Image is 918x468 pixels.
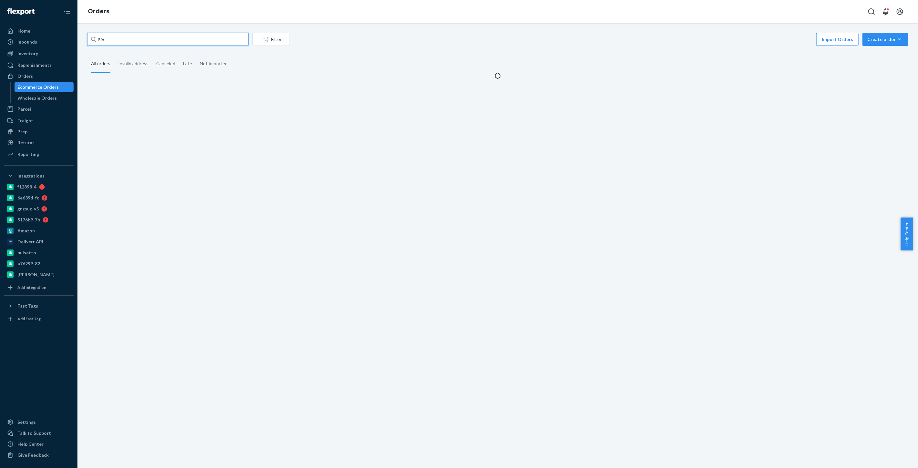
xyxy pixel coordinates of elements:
a: gnzsuz-v5 [4,204,74,214]
a: [PERSON_NAME] [4,270,74,280]
div: Talk to Support [17,430,51,436]
img: Flexport logo [7,8,35,15]
a: Freight [4,116,74,126]
div: gnzsuz-v5 [17,206,39,212]
a: 6e639d-fc [4,193,74,203]
button: Open notifications [879,5,892,18]
a: 5176b9-7b [4,215,74,225]
button: Fast Tags [4,301,74,311]
a: Parcel [4,104,74,114]
div: Orders [17,73,33,79]
div: Filter [253,36,290,43]
div: Give Feedback [17,452,49,458]
a: Talk to Support [4,428,74,438]
div: Reporting [17,151,39,158]
a: Settings [4,417,74,427]
a: pulsetto [4,248,74,258]
a: Add Integration [4,282,74,293]
div: f12898-4 [17,184,36,190]
div: Inbounds [17,39,37,45]
div: Canceled [156,55,175,72]
a: Deliverr API [4,237,74,247]
div: Help Center [17,441,44,447]
a: a76299-82 [4,259,74,269]
div: a76299-82 [17,260,40,267]
div: Inventory [17,50,38,57]
button: Import Orders [816,33,859,46]
div: Settings [17,419,36,425]
a: Amazon [4,226,74,236]
div: Fast Tags [17,303,38,309]
a: Help Center [4,439,74,449]
a: Wholesale Orders [15,93,74,103]
div: Freight [17,117,33,124]
a: Replenishments [4,60,74,70]
a: Orders [4,71,74,81]
button: Close Navigation [61,5,74,18]
div: 5176b9-7b [17,217,40,223]
div: pulsetto [17,249,36,256]
button: Give Feedback [4,450,74,460]
button: Create order [862,33,908,46]
div: Amazon [17,228,35,234]
button: Open account menu [893,5,906,18]
ol: breadcrumbs [83,2,115,21]
input: Search orders [87,33,249,46]
a: Inventory [4,48,74,59]
div: [PERSON_NAME] [17,271,55,278]
div: All orders [91,55,110,73]
div: Late [183,55,192,72]
div: Home [17,28,30,34]
button: Help Center [901,218,913,250]
div: Deliverr API [17,239,43,245]
div: Integrations [17,173,45,179]
button: Filter [252,33,290,46]
a: Returns [4,137,74,148]
a: Reporting [4,149,74,159]
div: Returns [17,139,35,146]
div: Create order [867,36,903,43]
div: Parcel [17,106,31,112]
div: Replenishments [17,62,52,68]
div: Not Imported [200,55,228,72]
div: Ecommerce Orders [18,84,59,90]
div: Add Integration [17,285,46,290]
div: Wholesale Orders [18,95,57,101]
a: Inbounds [4,37,74,47]
a: Orders [88,8,109,15]
a: Prep [4,127,74,137]
div: Invalid address [118,55,148,72]
button: Open Search Box [865,5,878,18]
a: f12898-4 [4,182,74,192]
a: Ecommerce Orders [15,82,74,92]
a: Home [4,26,74,36]
button: Integrations [4,171,74,181]
div: Add Fast Tag [17,316,41,321]
a: Add Fast Tag [4,314,74,324]
div: Prep [17,128,27,135]
div: 6e639d-fc [17,195,39,201]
